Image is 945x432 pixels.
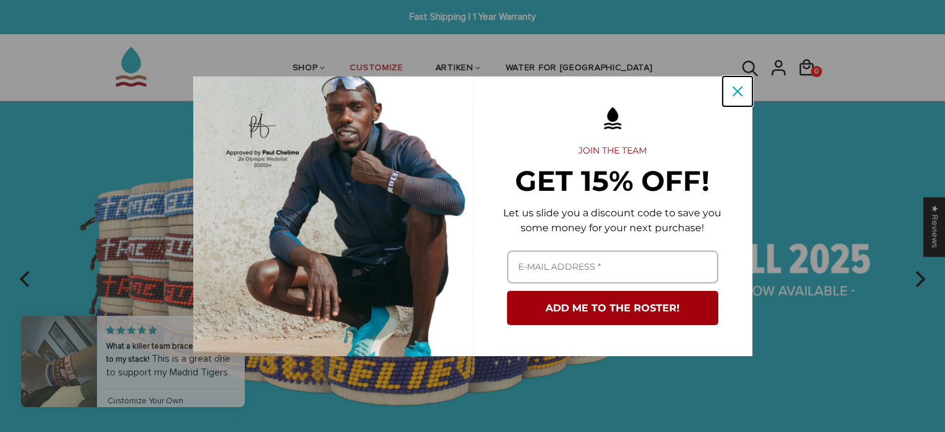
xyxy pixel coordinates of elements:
svg: close icon [733,86,742,96]
button: ADD ME TO THE ROSTER! [507,291,718,325]
input: Email field [507,250,718,283]
h2: JOIN THE TEAM [493,145,733,157]
button: Close [723,76,752,106]
p: Let us slide you a discount code to save you some money for your next purchase! [493,206,733,236]
strong: GET 15% OFF! [515,163,710,198]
